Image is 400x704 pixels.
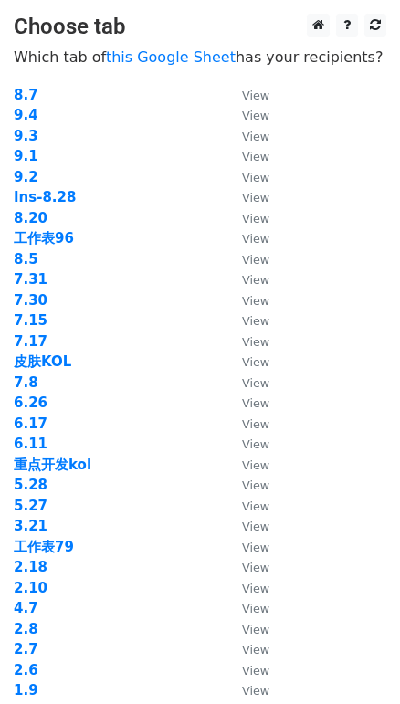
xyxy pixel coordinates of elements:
small: View [242,212,269,226]
a: 2.8 [14,621,38,637]
a: View [224,518,269,534]
a: View [224,333,269,350]
a: 6.26 [14,394,47,411]
a: Ins-8.28 [14,189,76,205]
a: 5.27 [14,498,47,514]
small: View [242,273,269,287]
a: 2.18 [14,559,47,575]
strong: 9.2 [14,169,38,185]
small: View [242,541,269,554]
strong: 4.7 [14,600,38,616]
small: View [242,643,269,657]
a: View [224,539,269,555]
a: View [224,128,269,144]
a: 6.11 [14,436,47,452]
small: View [242,602,269,615]
small: View [242,191,269,205]
a: 工作表96 [14,230,74,247]
h3: Choose tab [14,14,386,40]
small: View [242,396,269,410]
small: View [242,664,269,678]
small: View [242,376,269,390]
strong: 2.10 [14,580,47,596]
a: 重点开发kol [14,457,91,473]
a: 工作表79 [14,539,74,555]
small: View [242,335,269,349]
strong: 9.4 [14,107,38,123]
a: View [224,189,269,205]
small: View [242,478,269,492]
small: View [242,458,269,472]
a: View [224,394,269,411]
a: 7.30 [14,292,47,309]
a: 8.5 [14,251,38,268]
a: View [224,312,269,329]
a: View [224,230,269,247]
small: View [242,582,269,595]
strong: 6.17 [14,415,47,432]
a: View [224,271,269,288]
strong: 7.17 [14,333,47,350]
small: View [242,232,269,246]
a: 3.21 [14,518,47,534]
p: Which tab of has your recipients? [14,47,386,67]
small: View [242,355,269,369]
a: View [224,210,269,226]
a: 8.7 [14,87,38,103]
strong: 9.3 [14,128,38,144]
a: 2.6 [14,662,38,678]
a: View [224,353,269,370]
a: View [224,148,269,164]
a: View [224,251,269,268]
small: View [242,130,269,143]
a: 7.31 [14,271,47,288]
a: this Google Sheet [106,48,236,66]
a: 8.20 [14,210,47,226]
small: View [242,89,269,102]
small: View [242,561,269,574]
a: 皮肤KOL [14,353,71,370]
a: View [224,415,269,432]
a: View [224,600,269,616]
small: View [242,520,269,533]
a: View [224,682,269,699]
small: View [242,171,269,184]
small: View [242,109,269,122]
a: View [224,662,269,678]
a: View [224,498,269,514]
a: 9.1 [14,148,38,164]
a: View [224,292,269,309]
a: 2.7 [14,641,38,657]
a: View [224,457,269,473]
a: 7.8 [14,374,38,391]
a: 7.15 [14,312,47,329]
a: View [224,436,269,452]
a: View [224,641,269,657]
small: View [242,684,269,698]
a: 1.9 [14,682,38,699]
a: View [224,87,269,103]
a: View [224,107,269,123]
small: View [242,150,269,163]
a: View [224,621,269,637]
